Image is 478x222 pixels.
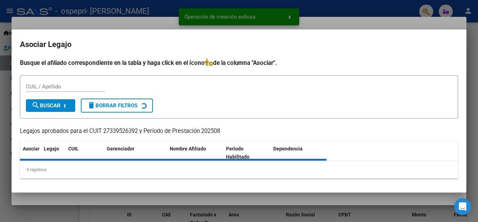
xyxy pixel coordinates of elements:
[20,161,458,179] div: 0 registros
[44,146,59,152] span: Legajo
[20,141,41,164] datatable-header-cell: Asociar
[68,146,79,152] span: CUIL
[87,102,138,109] span: Borrar Filtros
[167,141,223,164] datatable-header-cell: Nombre Afiliado
[23,146,40,152] span: Asociar
[170,146,206,152] span: Nombre Afiliado
[454,198,471,215] div: Open Intercom Messenger
[81,99,153,113] button: Borrar Filtros
[104,141,167,164] datatable-header-cell: Gerenciador
[26,99,75,112] button: Buscar
[20,127,458,136] p: Legajos aprobados para el CUIT 27339526392 y Período de Prestación 202508
[20,58,458,67] h4: Busque el afiliado correspondiente en la tabla y haga click en el ícono de la columna "Asociar".
[107,146,134,152] span: Gerenciador
[223,141,270,164] datatable-header-cell: Periodo Habilitado
[31,101,40,109] mat-icon: search
[31,102,61,109] span: Buscar
[87,101,96,109] mat-icon: delete
[41,141,65,164] datatable-header-cell: Legajo
[270,141,327,164] datatable-header-cell: Dependencia
[226,146,249,160] span: Periodo Habilitado
[65,141,104,164] datatable-header-cell: CUIL
[273,146,303,152] span: Dependencia
[20,38,458,51] h2: Asociar Legajo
